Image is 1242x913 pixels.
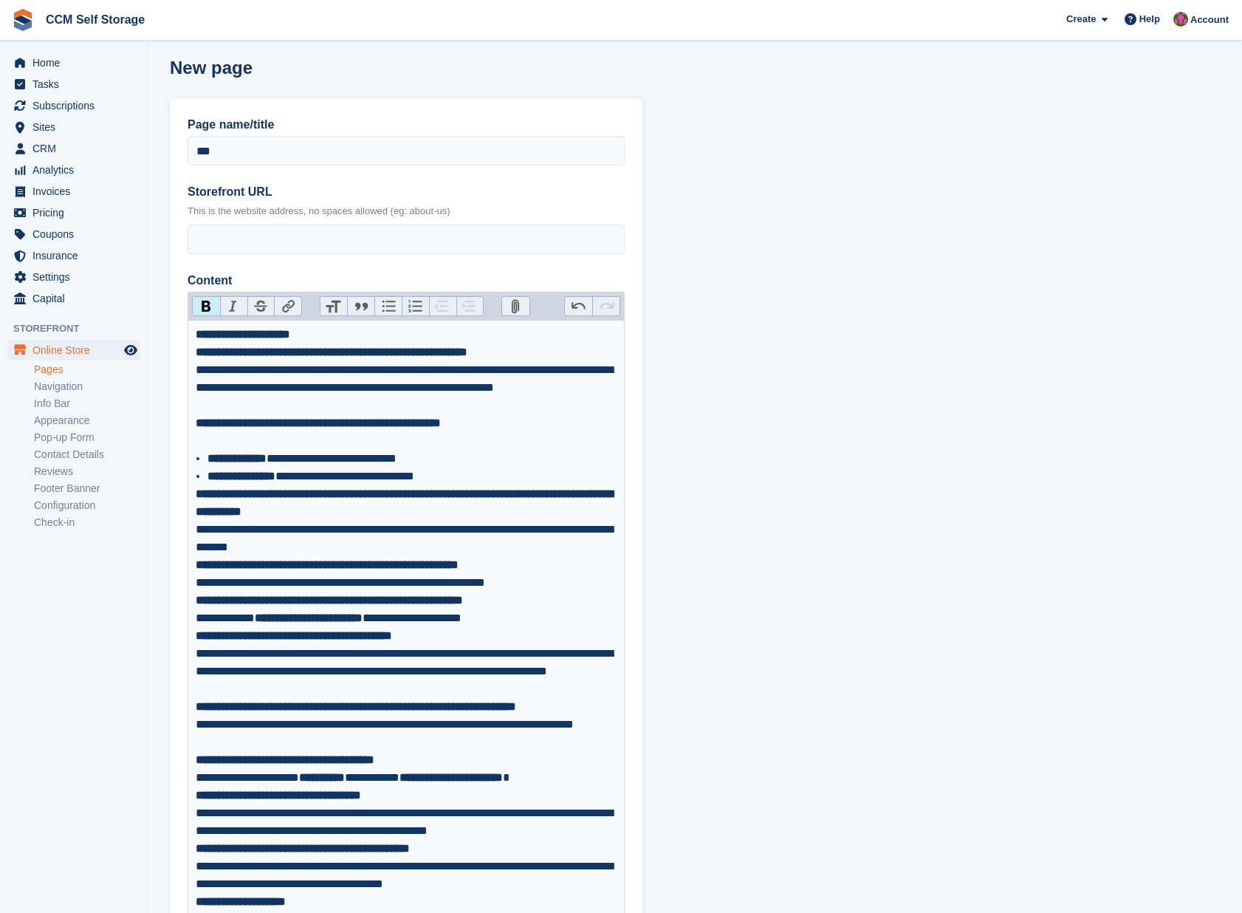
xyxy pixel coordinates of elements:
a: Footer Banner [34,482,140,496]
button: Attach Files [502,297,529,316]
span: Tasks [32,74,121,95]
button: Heading [320,297,348,316]
span: Insurance [32,245,121,266]
a: Pop-up Form [34,431,140,445]
span: Analytics [32,160,121,180]
span: Home [32,52,121,73]
label: Content [188,272,625,290]
a: menu [7,138,140,159]
a: menu [7,340,140,360]
label: Storefront URL [188,183,625,201]
button: Italic [220,297,247,316]
span: Invoices [32,181,121,202]
h1: New page [170,58,253,78]
button: Decrease Level [429,297,456,316]
button: Quote [347,297,374,316]
button: Bold [193,297,220,316]
button: Bullets [374,297,402,316]
a: Navigation [34,380,140,394]
button: Undo [565,297,592,316]
a: Info Bar [34,397,140,411]
p: This is the website address, no spaces allowed (eg: about-us) [188,204,625,219]
a: Configuration [34,499,140,513]
button: Strikethrough [247,297,275,316]
span: Capital [32,288,121,309]
a: menu [7,160,140,180]
a: Contact Details [34,448,140,462]
label: Page name/title [188,116,625,134]
span: Sites [32,117,121,137]
a: Preview store [122,341,140,359]
span: Storefront [13,321,147,336]
span: Pricing [32,202,121,223]
a: Reviews [34,465,140,479]
button: Link [274,297,301,316]
a: Pages [34,363,140,377]
span: Account [1190,13,1229,27]
a: menu [7,202,140,223]
a: Check-in [34,516,140,530]
a: menu [7,245,140,266]
a: menu [7,117,140,137]
a: menu [7,74,140,95]
span: Online Store [32,340,121,360]
a: menu [7,267,140,287]
img: stora-icon-8386f47178a22dfd0bd8f6a31ec36ba5ce8667c1dd55bd0f319d3a0aa187defe.svg [12,9,34,31]
a: menu [7,181,140,202]
img: Tracy St Clair [1173,12,1188,27]
span: CRM [32,138,121,159]
a: menu [7,52,140,73]
a: menu [7,95,140,116]
button: Increase Level [456,297,484,316]
a: menu [7,224,140,245]
span: Subscriptions [32,95,121,116]
a: CCM Self Storage [40,7,151,32]
span: Help [1139,12,1160,27]
span: Coupons [32,224,121,245]
button: Redo [592,297,620,316]
span: Create [1066,12,1096,27]
span: Settings [32,267,121,287]
a: Appearance [34,414,140,428]
button: Numbers [402,297,429,316]
a: menu [7,288,140,309]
